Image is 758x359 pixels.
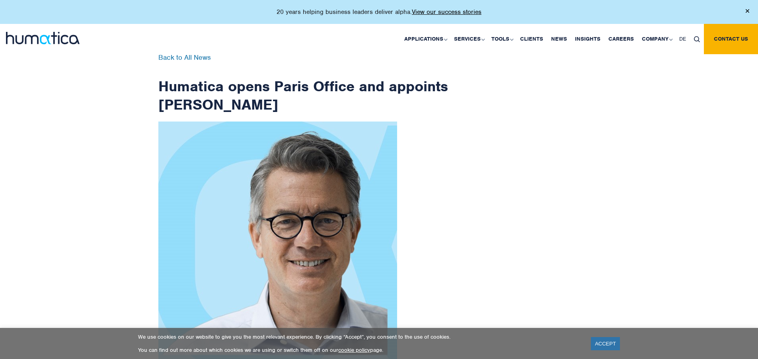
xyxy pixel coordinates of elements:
a: Tools [487,24,516,54]
a: View our success stories [412,8,481,16]
a: cookie policy [338,347,370,353]
span: DE [679,35,686,42]
img: logo [6,32,80,44]
a: Company [638,24,675,54]
a: DE [675,24,690,54]
p: We use cookies on our website to give you the most relevant experience. By clicking “Accept”, you... [138,333,581,340]
a: Insights [571,24,604,54]
a: Careers [604,24,638,54]
p: You can find out more about which cookies we are using or switch them off on our page. [138,347,581,353]
h1: Humatica opens Paris Office and appoints [PERSON_NAME] [158,54,449,114]
img: search_icon [694,36,700,42]
a: ACCEPT [591,337,620,350]
p: 20 years helping business leaders deliver alpha. [277,8,481,16]
a: Back to All News [158,53,211,62]
a: Applications [400,24,450,54]
a: Contact us [704,24,758,54]
a: Services [450,24,487,54]
a: News [547,24,571,54]
a: Clients [516,24,547,54]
